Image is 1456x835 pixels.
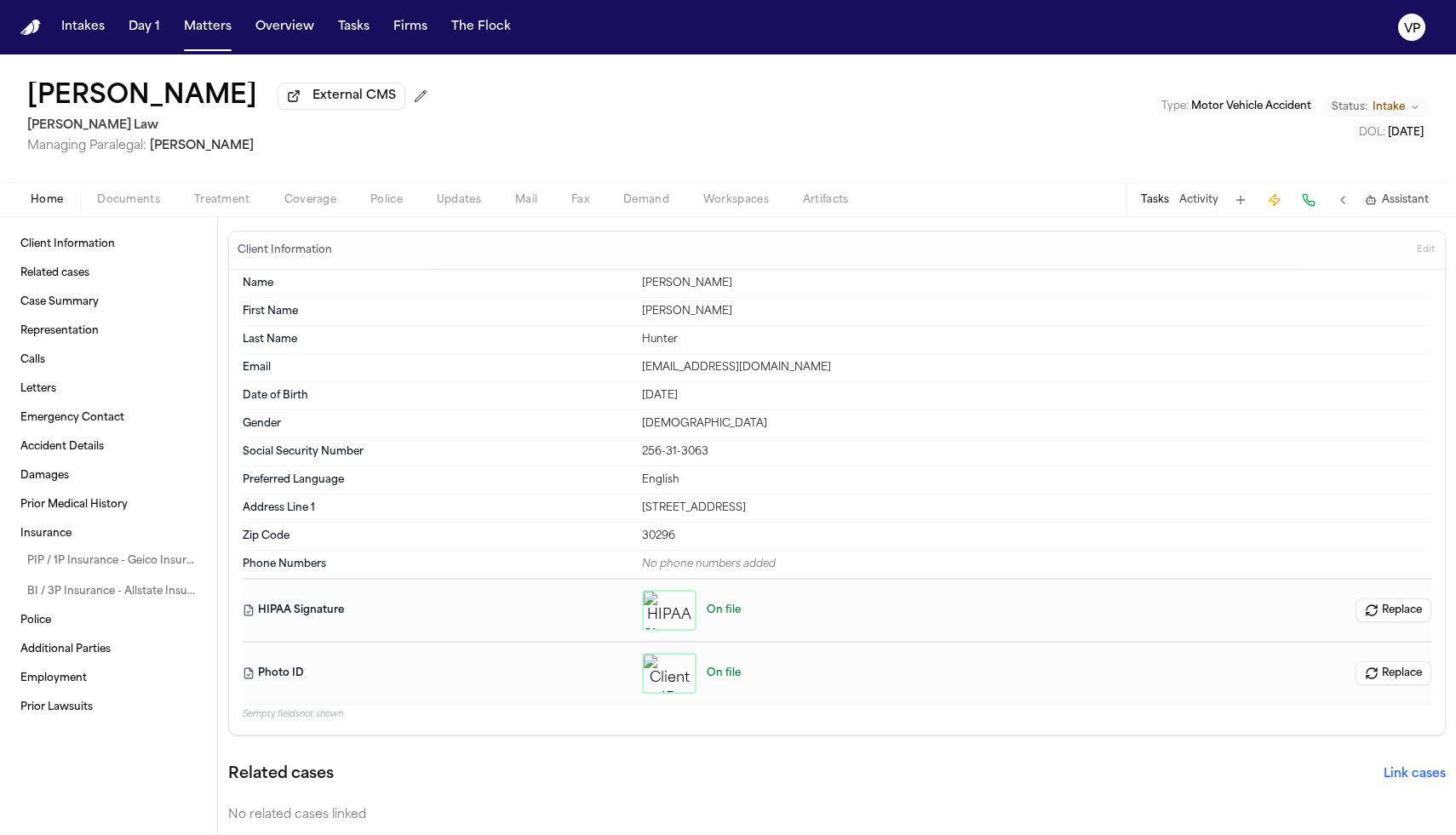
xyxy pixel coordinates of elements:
[1263,188,1287,212] button: Create Immediate Task
[243,590,632,631] dt: HIPAA Signature
[243,653,632,694] dt: Photo ID
[194,193,250,207] span: Treatment
[642,333,1431,346] div: Hunter
[243,333,632,346] dt: Last Name
[243,558,326,571] span: Phone Numbers
[27,116,434,136] h2: [PERSON_NAME] Law
[54,12,112,43] button: Intakes
[642,473,1431,487] div: English
[1161,101,1189,112] span: Type :
[1141,193,1169,207] button: Tasks
[370,193,403,207] span: Police
[177,12,238,43] button: Matters
[14,317,203,345] a: Representation
[642,445,1431,459] div: 256-31-3063
[1191,101,1311,112] span: Motor Vehicle Accident
[20,614,51,627] span: Police
[571,193,589,207] span: Fax
[20,237,115,251] span: Client Information
[642,529,1431,543] div: 30296
[1356,598,1431,622] button: Replace
[243,361,632,375] dt: Email
[14,231,203,258] a: Client Information
[27,82,257,112] button: Edit matter name
[1354,124,1429,141] button: Edit DOL: 2025-09-25
[1373,100,1405,114] span: Intake
[20,527,72,540] span: Insurance
[243,417,632,431] dt: Gender
[14,289,203,316] a: Case Summary
[234,243,335,257] h3: Client Information
[228,807,1446,824] div: No related cases linked
[437,193,481,207] span: Updates
[642,277,1431,290] div: [PERSON_NAME]
[20,20,41,36] a: Home
[27,585,197,598] span: BI / 3P Insurance - Allstate Insurance
[20,20,41,36] img: Finch Logo
[14,694,203,721] a: Prior Lawsuits
[228,763,334,786] h2: Related cases
[1384,766,1446,783] button: Link cases
[20,498,128,512] span: Prior Medical History
[642,305,1431,318] div: [PERSON_NAME]
[1417,244,1435,256] span: Edit
[14,260,203,287] a: Related cases
[1229,188,1253,212] button: Add Task
[243,277,632,290] dt: Name
[27,140,146,152] span: Managing Paralegal:
[20,672,87,685] span: Employment
[803,193,849,207] span: Artifacts
[150,140,254,152] span: [PERSON_NAME]
[14,665,203,692] a: Employment
[515,193,537,207] span: Mail
[122,12,167,43] button: Day 1
[27,554,197,568] span: PIP / 1P Insurance - Geico Insurance
[1179,193,1218,207] button: Activity
[1412,237,1440,264] button: Edit
[1365,193,1429,207] button: Assistant
[14,462,203,489] a: Damages
[1356,661,1431,685] button: Replace
[243,305,632,318] dt: First Name
[20,643,111,656] span: Additional Parties
[278,83,405,110] button: External CMS
[1388,128,1424,138] span: [DATE]
[642,361,1431,375] div: [EMAIL_ADDRESS][DOMAIN_NAME]
[20,382,56,396] span: Letters
[1359,128,1385,138] span: DOL :
[20,547,203,575] a: PIP / 1P Insurance - Geico Insurance
[20,578,203,605] a: BI / 3P Insurance - Allstate Insurance
[1323,97,1429,117] button: Change status from Intake
[243,445,632,459] dt: Social Security Number
[14,375,203,403] a: Letters
[1332,100,1367,114] span: Status:
[243,529,632,543] dt: Zip Code
[1404,23,1420,35] text: VP
[707,666,741,680] span: On file
[642,417,1431,431] div: [DEMOGRAPHIC_DATA]
[20,701,93,714] span: Prior Lawsuits
[20,353,45,367] span: Calls
[31,193,63,207] span: Home
[331,12,376,43] button: Tasks
[1382,193,1429,207] span: Assistant
[1156,98,1316,115] button: Edit Type: Motor Vehicle Accident
[249,12,321,43] button: Overview
[642,558,1431,571] div: No phone numbers added
[97,193,160,207] span: Documents
[14,433,203,460] a: Accident Details
[20,266,89,280] span: Related cases
[642,501,1431,515] div: [STREET_ADDRESS]
[284,193,336,207] span: Coverage
[14,636,203,663] a: Additional Parties
[444,12,518,43] button: The Flock
[14,607,203,634] a: Police
[14,491,203,518] a: Prior Medical History
[707,603,741,617] span: On file
[243,708,1431,721] p: 5 empty fields not shown.
[20,440,104,454] span: Accident Details
[312,88,396,105] span: External CMS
